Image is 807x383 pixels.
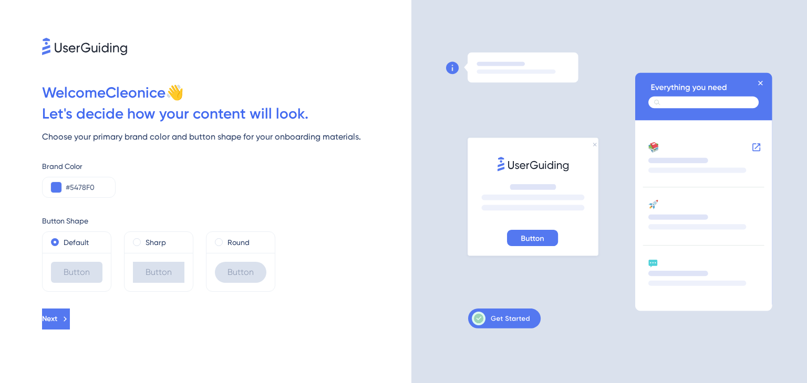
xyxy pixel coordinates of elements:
[227,236,250,249] label: Round
[42,308,70,329] button: Next
[42,313,57,325] span: Next
[42,82,411,103] div: Welcome Cleonice 👋
[64,236,89,249] label: Default
[42,215,411,227] div: Button Shape
[42,131,411,143] div: Choose your primary brand color and button shape for your onboarding materials.
[133,262,184,283] div: Button
[51,262,102,283] div: Button
[146,236,166,249] label: Sharp
[42,103,411,124] div: Let ' s decide how your content will look.
[42,160,411,173] div: Brand Color
[215,262,266,283] div: Button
